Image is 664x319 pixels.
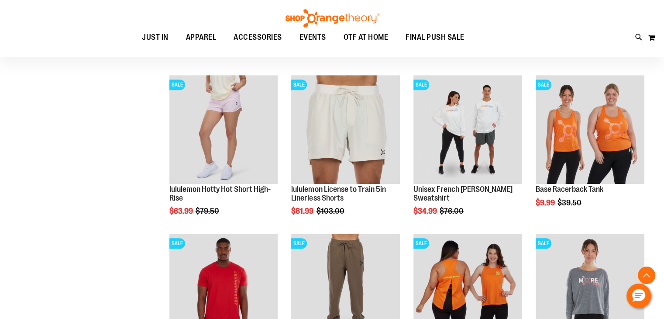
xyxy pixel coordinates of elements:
[291,75,400,184] img: lululemon License to Train 5in Linerless Shorts
[335,28,397,48] a: OTF AT HOME
[638,267,655,284] button: Back To Top
[287,71,404,238] div: product
[440,207,465,215] span: $76.00
[397,28,473,47] a: FINAL PUSH SALE
[186,28,217,47] span: APPAREL
[406,28,464,47] span: FINAL PUSH SALE
[291,207,315,215] span: $81.99
[133,28,177,48] a: JUST IN
[177,28,225,48] a: APPAREL
[291,28,335,48] a: EVENTS
[413,75,522,185] a: Unisex French Terry Crewneck Sweatshirt primary imageSALE
[536,198,556,207] span: $9.99
[225,28,291,48] a: ACCESSORIES
[413,207,438,215] span: $34.99
[536,75,644,185] a: Product image for Base Racerback TankSALE
[142,28,169,47] span: JUST IN
[291,80,307,90] span: SALE
[165,71,282,238] div: product
[169,75,278,185] a: lululemon Hotty Hot Short High-RiseSALE
[536,75,644,184] img: Product image for Base Racerback Tank
[413,80,429,90] span: SALE
[557,198,583,207] span: $39.50
[536,238,551,249] span: SALE
[536,80,551,90] span: SALE
[626,284,651,308] button: Hello, have a question? Let’s chat.
[291,238,307,249] span: SALE
[409,71,526,238] div: product
[291,75,400,185] a: lululemon License to Train 5in Linerless ShortsSALE
[169,207,194,215] span: $63.99
[413,238,429,249] span: SALE
[169,75,278,184] img: lululemon Hotty Hot Short High-Rise
[284,9,380,28] img: Shop Orangetheory
[169,185,271,202] a: lululemon Hotty Hot Short High-Rise
[169,80,185,90] span: SALE
[413,75,522,184] img: Unisex French Terry Crewneck Sweatshirt primary image
[299,28,326,47] span: EVENTS
[531,71,649,229] div: product
[536,185,603,194] a: Base Racerback Tank
[196,207,220,215] span: $79.50
[344,28,389,47] span: OTF AT HOME
[291,185,385,202] a: lululemon License to Train 5in Linerless Shorts
[316,207,345,215] span: $103.00
[169,238,185,249] span: SALE
[234,28,282,47] span: ACCESSORIES
[413,185,513,202] a: Unisex French [PERSON_NAME] Sweatshirt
